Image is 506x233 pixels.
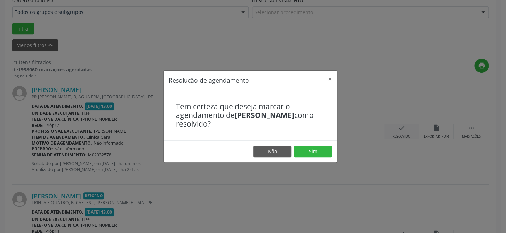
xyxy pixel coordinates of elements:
button: Sim [294,146,332,157]
button: Não [253,146,291,157]
b: [PERSON_NAME] [235,110,294,120]
button: Close [323,71,337,88]
h4: Tem certeza que deseja marcar o agendamento de como resolvido? [176,102,325,129]
h5: Resolução de agendamento [169,76,249,85]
